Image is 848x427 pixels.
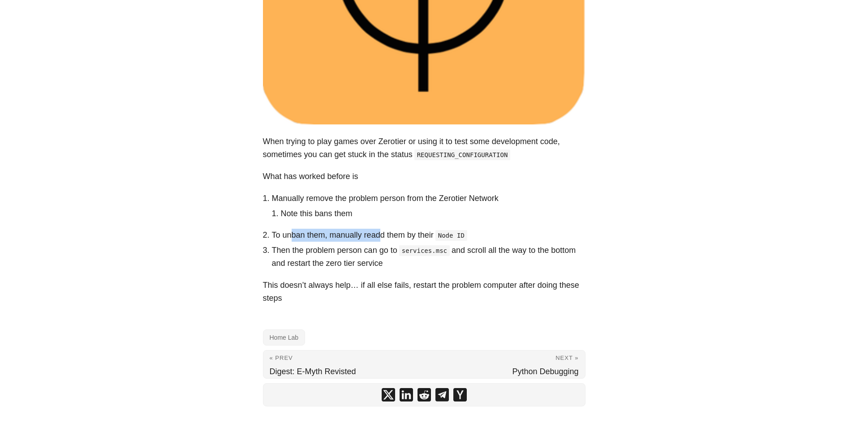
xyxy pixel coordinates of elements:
code: REQUESTING_CONFIGURATION [414,149,511,160]
span: « Prev [270,354,293,361]
code: Node ID [435,230,467,241]
span: Digest: E-Myth Revisted [270,367,356,376]
p: What has worked before is [263,170,585,183]
a: share Fixing Zero Tier 'REQUESTING_CONFIGURATION' Error on reddit [418,388,431,401]
a: share Fixing Zero Tier 'REQUESTING_CONFIGURATION' Error on x [382,388,395,401]
p: This doesn’t always help… if all else fails, restart the problem computer after doing these steps [263,279,585,305]
p: When trying to play games over Zerotier or using it to test some development code, sometimes you ... [263,135,585,161]
span: Python Debugging [512,367,578,376]
li: Note this bans them [281,207,585,220]
a: « Prev Digest: E-Myth Revisted [263,350,424,378]
a: Next » Python Debugging [424,350,585,378]
li: Manually remove the problem person from the Zerotier Network [272,192,585,220]
a: Home Lab [263,329,306,346]
a: share Fixing Zero Tier 'REQUESTING_CONFIGURATION' Error on ycombinator [453,388,467,401]
span: Next » [555,354,578,361]
li: To unban them, manually readd them by their [272,229,585,242]
a: share Fixing Zero Tier 'REQUESTING_CONFIGURATION' Error on telegram [435,388,449,401]
a: share Fixing Zero Tier 'REQUESTING_CONFIGURATION' Error on linkedin [400,388,413,401]
li: Then the problem person can go to and scroll all the way to the bottom and restart the zero tier ... [272,244,585,270]
code: services.msc [399,245,450,256]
